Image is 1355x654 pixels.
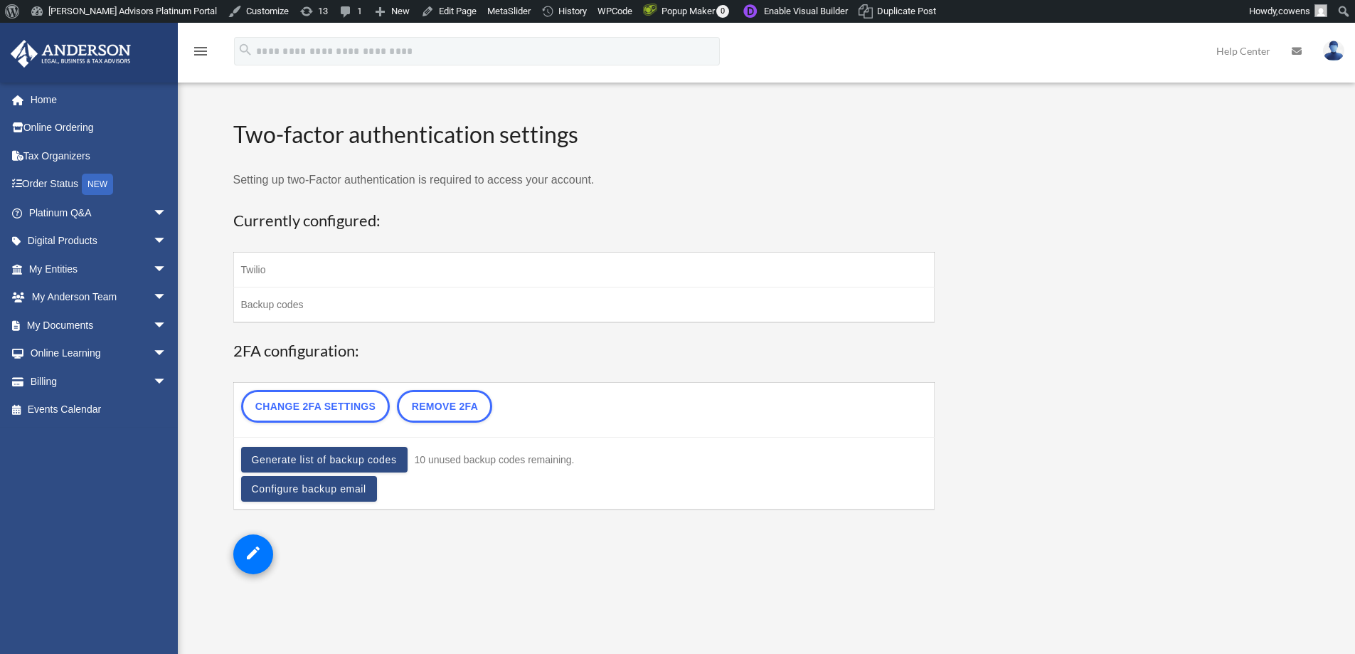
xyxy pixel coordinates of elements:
[1206,23,1281,79] a: Help Center
[10,339,188,368] a: Online Learningarrow_drop_down
[233,534,273,574] a: Edit
[716,5,729,18] span: 0
[10,142,188,170] a: Tax Organizers
[153,199,181,228] span: arrow_drop_down
[10,396,188,424] a: Events Calendar
[153,227,181,256] span: arrow_drop_down
[153,367,181,396] span: arrow_drop_down
[233,170,935,190] p: Setting up two-Factor authentication is required to access your account.
[415,450,575,470] span: 10 unused backup codes remaining.
[397,390,492,423] a: Remove 2FA
[233,253,935,288] td: Twilio
[241,447,408,473] a: Generate list of backup codes
[10,170,188,199] a: Order StatusNEW
[238,42,253,58] i: search
[10,283,188,312] a: My Anderson Teamarrow_drop_down
[10,255,188,283] a: My Entitiesarrow_drop_down
[1278,6,1310,16] span: cowens
[10,367,188,396] a: Billingarrow_drop_down
[10,114,188,142] a: Online Ordering
[241,390,390,423] a: Change 2FA settings
[10,311,188,339] a: My Documentsarrow_drop_down
[153,311,181,340] span: arrow_drop_down
[153,339,181,369] span: arrow_drop_down
[6,40,135,68] img: Anderson Advisors Platinum Portal
[233,288,935,323] td: Backup codes
[233,340,935,362] h3: 2FA configuration:
[1323,41,1344,61] img: User Pic
[192,48,209,60] a: menu
[241,476,377,502] a: Configure backup email
[82,174,113,195] div: NEW
[153,255,181,284] span: arrow_drop_down
[233,119,935,151] h2: Two-factor authentication settings
[10,199,188,227] a: Platinum Q&Aarrow_drop_down
[153,283,181,312] span: arrow_drop_down
[10,85,188,114] a: Home
[233,210,935,232] h3: Currently configured:
[10,227,188,255] a: Digital Productsarrow_drop_down
[192,43,209,60] i: menu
